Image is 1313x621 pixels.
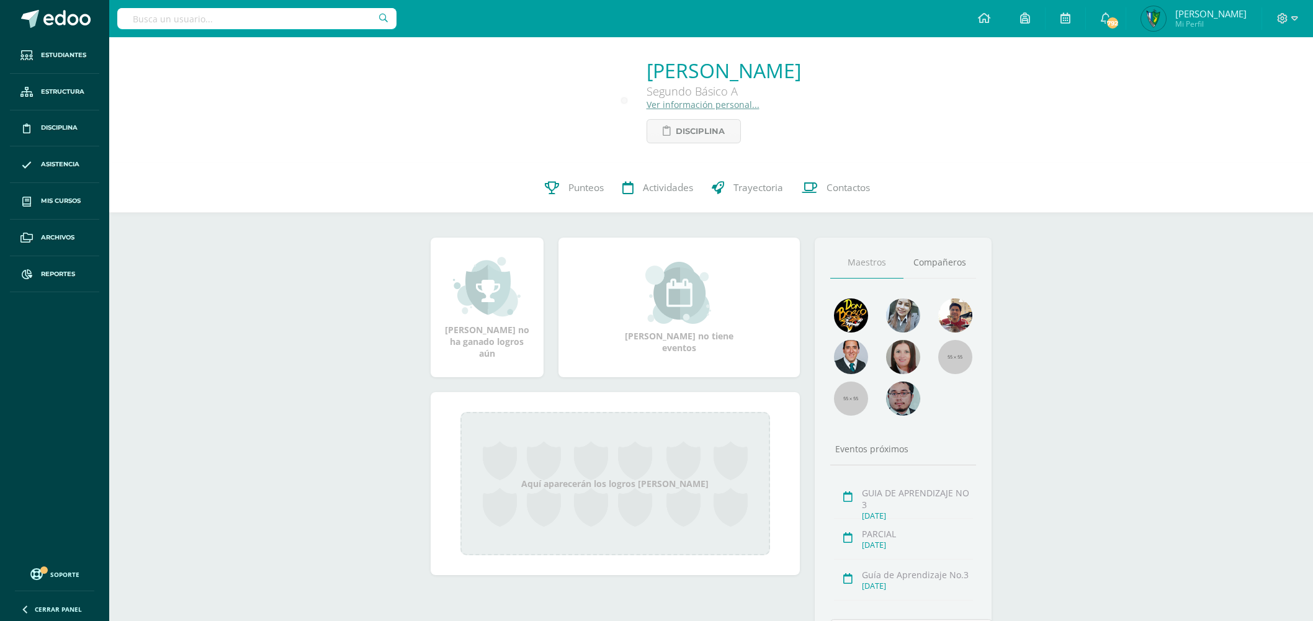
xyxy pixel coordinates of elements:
div: GUIA DE APRENDIZAJE NO 3 [862,487,973,511]
a: Mis cursos [10,183,99,220]
img: achievement_small.png [453,256,521,318]
span: Disciplina [676,120,725,143]
div: [DATE] [862,540,973,550]
span: Contactos [827,181,870,194]
span: Mis cursos [41,196,81,206]
div: [DATE] [862,511,973,521]
a: Archivos [10,220,99,256]
div: [PERSON_NAME] no tiene eventos [617,262,741,354]
span: Punteos [568,181,604,194]
img: d0e54f245e8330cebada5b5b95708334.png [886,382,920,416]
span: 792 [1106,16,1119,30]
span: Mi Perfil [1175,19,1247,29]
div: Aquí aparecerán los logros [PERSON_NAME] [460,412,770,555]
div: [DATE] [862,581,973,591]
a: Disciplina [10,110,99,147]
a: Soporte [15,565,94,582]
a: Estructura [10,74,99,110]
img: 55x55 [938,340,972,374]
span: Trayectoria [733,181,783,194]
a: Maestros [830,247,903,279]
img: 1b281a8218983e455f0ded11b96ffc56.png [1141,6,1166,31]
span: Asistencia [41,159,79,169]
a: Ver información personal... [647,99,760,110]
span: Soporte [50,570,79,579]
span: [PERSON_NAME] [1175,7,1247,20]
span: Estructura [41,87,84,97]
div: [PERSON_NAME] no ha ganado logros aún [443,256,531,359]
img: 11152eb22ca3048aebc25a5ecf6973a7.png [938,298,972,333]
img: 67c3d6f6ad1c930a517675cdc903f95f.png [886,340,920,374]
a: Estudiantes [10,37,99,74]
span: Estudiantes [41,50,86,60]
span: Reportes [41,269,75,279]
a: Reportes [10,256,99,293]
span: Archivos [41,233,74,243]
a: Contactos [792,163,879,213]
a: Disciplina [647,119,741,143]
a: [PERSON_NAME] [647,57,801,84]
img: 29fc2a48271e3f3676cb2cb292ff2552.png [834,298,868,333]
a: Asistencia [10,146,99,183]
a: Actividades [613,163,702,213]
img: 55x55 [834,382,868,416]
div: PARCIAL [862,528,973,540]
div: Segundo Básico A [647,84,801,99]
a: Trayectoria [702,163,792,213]
img: 45bd7986b8947ad7e5894cbc9b781108.png [886,298,920,333]
span: Cerrar panel [35,605,82,614]
input: Busca un usuario... [117,8,397,29]
img: event_small.png [645,262,713,324]
a: Punteos [536,163,613,213]
a: Compañeros [903,247,977,279]
img: eec80b72a0218df6e1b0c014193c2b59.png [834,340,868,374]
div: Guía de Aprendizaje No.3 [862,569,973,581]
div: Eventos próximos [830,443,977,455]
span: Actividades [643,181,693,194]
span: Disciplina [41,123,78,133]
